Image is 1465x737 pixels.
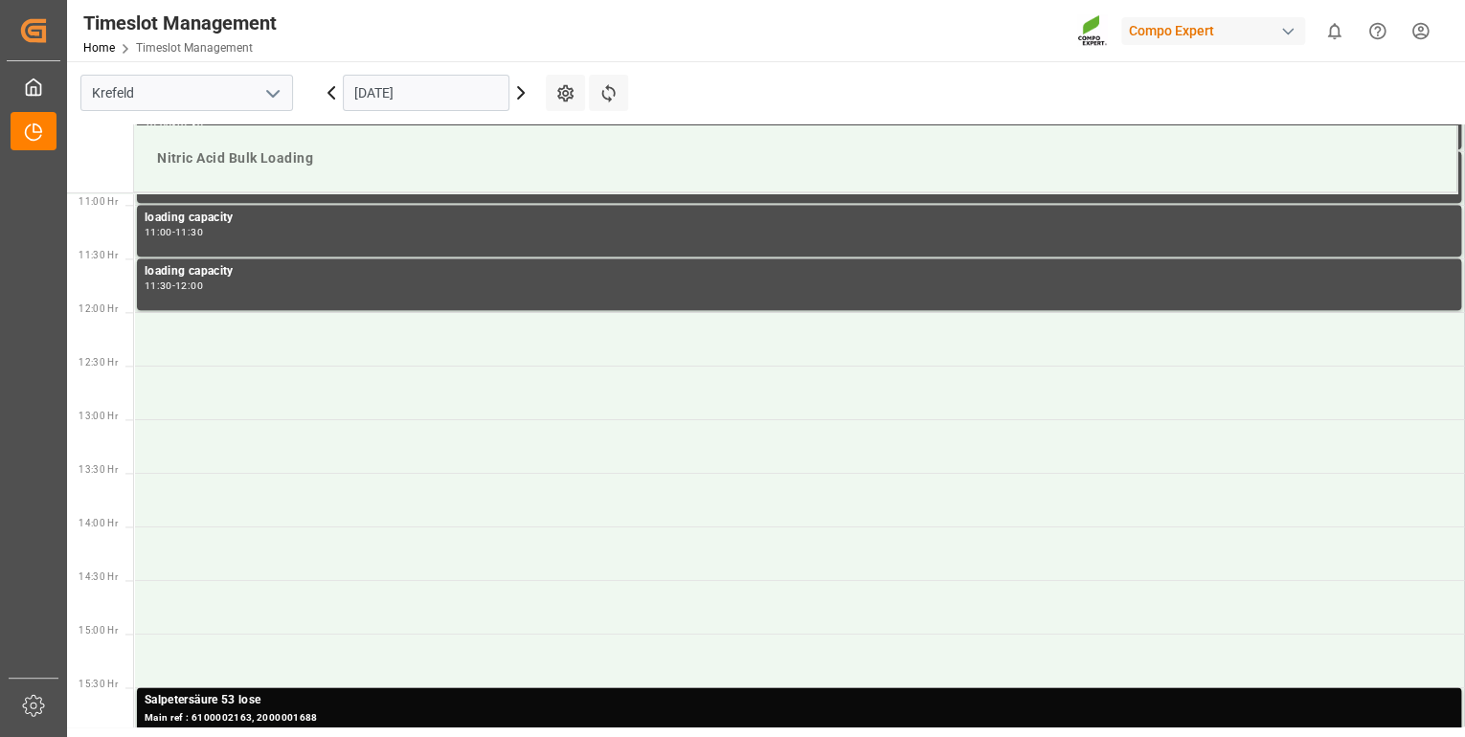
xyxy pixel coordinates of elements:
[79,518,118,528] span: 14:00 Hr
[83,9,277,37] div: Timeslot Management
[145,228,172,236] div: 11:00
[175,281,203,290] div: 12:00
[79,679,118,689] span: 15:30 Hr
[1121,17,1305,45] div: Compo Expert
[1121,12,1313,49] button: Compo Expert
[149,141,1441,176] div: Nitric Acid Bulk Loading
[175,726,203,735] div: 16:00
[79,571,118,582] span: 14:30 Hr
[79,357,118,368] span: 12:30 Hr
[79,196,118,207] span: 11:00 Hr
[1313,10,1356,53] button: show 0 new notifications
[145,710,1454,726] div: Main ref : 6100002163, 2000001688
[80,75,293,111] input: Type to search/select
[145,262,1454,281] div: loading capacity
[1077,14,1108,48] img: Screenshot%202023-09-29%20at%2010.02.21.png_1712312052.png
[172,281,175,290] div: -
[145,281,172,290] div: 11:30
[175,228,203,236] div: 11:30
[83,41,115,55] a: Home
[1356,10,1399,53] button: Help Center
[258,78,286,108] button: open menu
[145,726,172,735] div: 15:30
[79,411,118,421] span: 13:00 Hr
[172,726,175,735] div: -
[145,691,1454,710] div: Salpetersäure 53 lose
[79,625,118,636] span: 15:00 Hr
[79,303,118,314] span: 12:00 Hr
[343,75,509,111] input: DD.MM.YYYY
[172,228,175,236] div: -
[79,250,118,260] span: 11:30 Hr
[79,464,118,475] span: 13:30 Hr
[145,209,1454,228] div: loading capacity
